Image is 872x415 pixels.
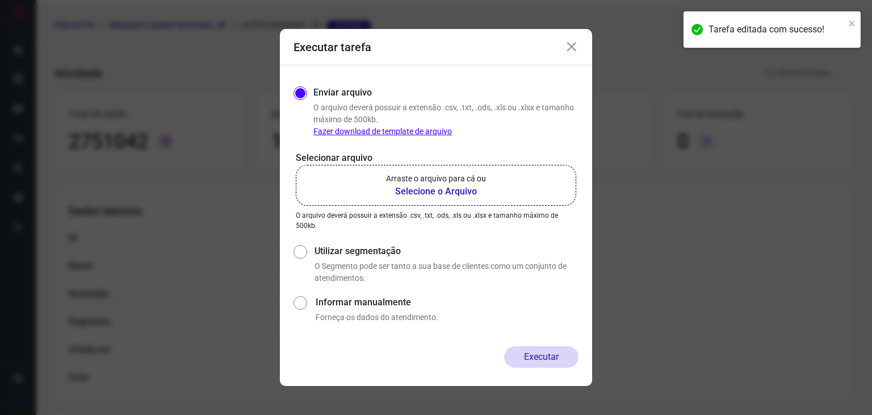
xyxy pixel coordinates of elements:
p: Selecionar arquivo [296,151,576,165]
div: Tarefa editada com sucesso! [708,23,845,36]
h3: Executar tarefa [294,40,371,54]
label: Enviar arquivo [313,86,372,99]
b: Selecione o Arquivo [386,185,486,198]
label: Informar manualmente [316,296,578,309]
p: O arquivo deverá possuir a extensão .csv, .txt, .ods, .xls ou .xlsx e tamanho máximo de 500kb. [313,102,578,138]
p: O arquivo deverá possuir a extensão .csv, .txt, .ods, .xls ou .xlsx e tamanho máximo de 500kb. [296,210,576,231]
p: Arraste o arquivo para cá ou [386,173,486,185]
a: Fazer download de template de arquivo [313,127,452,136]
button: close [848,16,856,30]
button: Executar [504,346,578,368]
p: O Segmento pode ser tanto a sua base de clientes como um conjunto de atendimentos. [315,260,578,284]
p: Forneça os dados do atendimento. [316,312,578,323]
label: Utilizar segmentação [315,244,578,258]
